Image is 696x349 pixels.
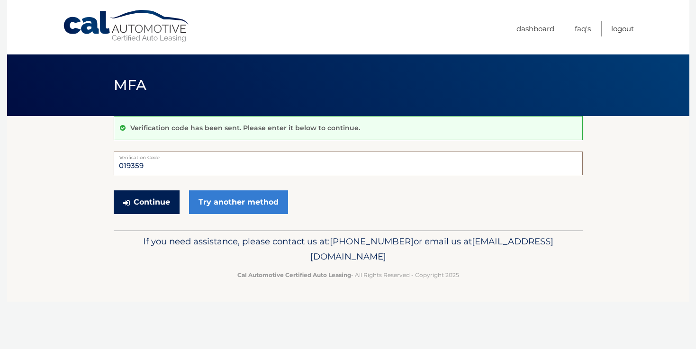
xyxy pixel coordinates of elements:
[611,21,634,36] a: Logout
[310,236,553,262] span: [EMAIL_ADDRESS][DOMAIN_NAME]
[130,124,360,132] p: Verification code has been sent. Please enter it below to continue.
[120,234,577,264] p: If you need assistance, please contact us at: or email us at
[63,9,190,43] a: Cal Automotive
[114,76,147,94] span: MFA
[114,152,583,175] input: Verification Code
[114,152,583,159] label: Verification Code
[516,21,554,36] a: Dashboard
[237,271,351,278] strong: Cal Automotive Certified Auto Leasing
[114,190,180,214] button: Continue
[189,190,288,214] a: Try another method
[330,236,414,247] span: [PHONE_NUMBER]
[575,21,591,36] a: FAQ's
[120,270,577,280] p: - All Rights Reserved - Copyright 2025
